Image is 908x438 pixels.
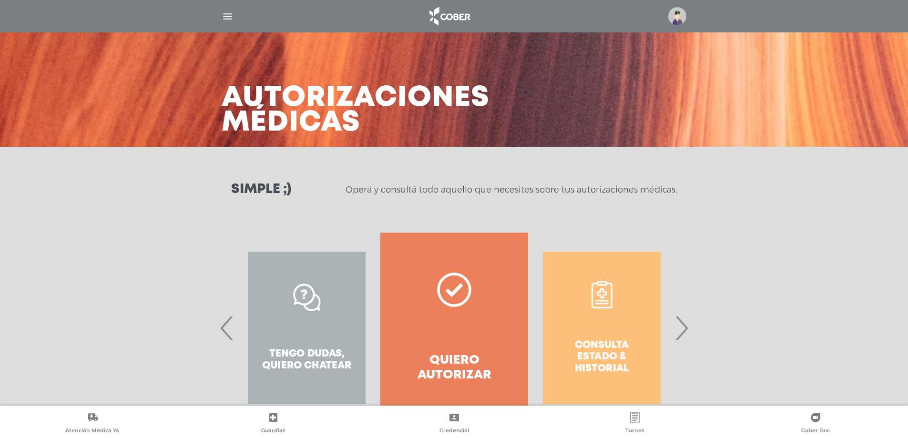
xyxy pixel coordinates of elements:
span: Turnos [625,427,644,436]
h4: Quiero autorizar [398,353,510,383]
img: logo_cober_home-white.png [424,5,474,28]
h3: Autorizaciones médicas [222,86,490,135]
a: Credencial [364,412,544,436]
h3: Simple ;) [231,183,291,196]
a: Atención Médica Ya [2,412,183,436]
img: Cober_menu-lines-white.svg [222,10,234,22]
span: Next [672,302,691,354]
p: Operá y consultá todo aquello que necesites sobre tus autorizaciones médicas. [346,184,677,195]
img: profile-placeholder.svg [668,7,686,25]
span: Previous [218,302,236,354]
a: Guardias [183,412,363,436]
span: Guardias [261,427,286,436]
span: Credencial [439,427,469,436]
a: Turnos [544,412,725,436]
a: Cober Doc [725,412,906,436]
span: Cober Doc [801,427,830,436]
a: Quiero autorizar [380,233,528,423]
span: Atención Médica Ya [65,427,119,436]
